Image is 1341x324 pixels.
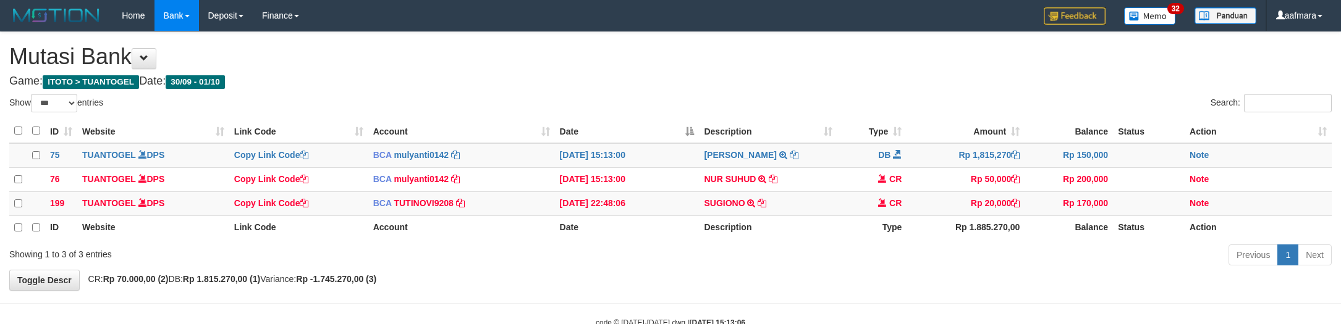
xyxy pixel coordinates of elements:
[907,167,1025,191] td: Rp 50,000
[704,174,756,184] a: NUR SUHUD
[368,215,555,239] th: Account
[373,174,392,184] span: BCA
[1167,3,1184,14] span: 32
[1211,94,1332,112] label: Search:
[1277,244,1298,265] a: 1
[555,143,700,168] td: [DATE] 15:13:00
[82,174,136,184] a: TUANTOGEL
[9,44,1332,69] h1: Mutasi Bank
[43,75,139,89] span: ITOTO > TUANTOGEL
[456,198,465,208] a: Copy TUTINOVI9208 to clipboard
[82,198,136,208] a: TUANTOGEL
[758,198,766,208] a: Copy SUGIONO to clipboard
[1190,150,1209,160] a: Note
[704,198,745,208] a: SUGIONO
[296,274,376,284] strong: Rp -1.745.270,00 (3)
[77,143,229,168] td: DPS
[1185,119,1332,143] th: Action: activate to sort column ascending
[50,150,60,160] span: 75
[9,6,103,25] img: MOTION_logo.png
[45,215,77,239] th: ID
[77,191,229,215] td: DPS
[368,119,555,143] th: Account: activate to sort column ascending
[837,119,907,143] th: Type: activate to sort column ascending
[790,150,798,160] a: Copy EDI MULYADI to clipboard
[45,119,77,143] th: ID: activate to sort column ascending
[704,150,776,160] a: [PERSON_NAME]
[889,174,902,184] span: CR
[82,274,377,284] span: CR: DB: Variance:
[1011,174,1020,184] a: Copy Rp 50,000 to clipboard
[1190,198,1209,208] a: Note
[394,174,449,184] a: mulyanti0142
[229,119,368,143] th: Link Code: activate to sort column ascending
[9,94,103,112] label: Show entries
[31,94,77,112] select: Showentries
[907,215,1025,239] th: Rp 1.885.270,00
[50,174,60,184] span: 76
[1229,244,1278,265] a: Previous
[1044,7,1106,25] img: Feedback.jpg
[1011,198,1020,208] a: Copy Rp 20,000 to clipboard
[234,150,309,160] a: Copy Link Code
[878,150,890,160] span: DB
[1113,215,1185,239] th: Status
[451,174,460,184] a: Copy mulyanti0142 to clipboard
[1195,7,1256,24] img: panduan.png
[1244,94,1332,112] input: Search:
[1025,191,1113,215] td: Rp 170,000
[699,215,837,239] th: Description
[234,198,309,208] a: Copy Link Code
[229,215,368,239] th: Link Code
[907,191,1025,215] td: Rp 20,000
[234,174,309,184] a: Copy Link Code
[555,119,700,143] th: Date: activate to sort column descending
[555,167,700,191] td: [DATE] 15:13:00
[166,75,225,89] span: 30/09 - 01/10
[77,119,229,143] th: Website: activate to sort column ascending
[1025,143,1113,168] td: Rp 150,000
[889,198,902,208] span: CR
[1025,167,1113,191] td: Rp 200,000
[555,191,700,215] td: [DATE] 22:48:06
[1190,174,1209,184] a: Note
[183,274,260,284] strong: Rp 1.815.270,00 (1)
[1025,215,1113,239] th: Balance
[837,215,907,239] th: Type
[9,75,1332,88] h4: Game: Date:
[1113,119,1185,143] th: Status
[1185,215,1332,239] th: Action
[77,167,229,191] td: DPS
[699,119,837,143] th: Description: activate to sort column ascending
[1011,150,1020,160] a: Copy Rp 1,815,270 to clipboard
[394,150,449,160] a: mulyanti0142
[907,119,1025,143] th: Amount: activate to sort column ascending
[555,215,700,239] th: Date
[451,150,460,160] a: Copy mulyanti0142 to clipboard
[394,198,453,208] a: TUTINOVI9208
[50,198,64,208] span: 199
[1025,119,1113,143] th: Balance
[907,143,1025,168] td: Rp 1,815,270
[769,174,777,184] a: Copy NUR SUHUD to clipboard
[103,274,169,284] strong: Rp 70.000,00 (2)
[9,243,549,260] div: Showing 1 to 3 of 3 entries
[1124,7,1176,25] img: Button%20Memo.svg
[9,270,80,291] a: Toggle Descr
[373,150,392,160] span: BCA
[82,150,136,160] a: TUANTOGEL
[77,215,229,239] th: Website
[373,198,392,208] span: BCA
[1298,244,1332,265] a: Next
